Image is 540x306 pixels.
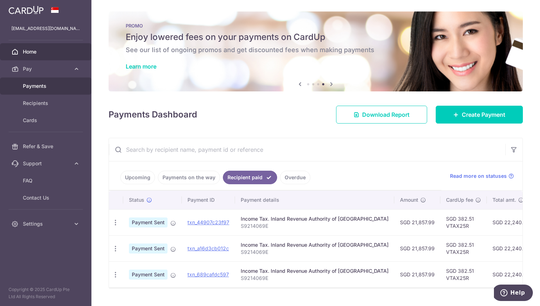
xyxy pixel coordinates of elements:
a: txn_689cafdc597 [187,271,229,277]
span: CardUp fee [446,196,473,204]
span: Support [23,160,70,167]
iframe: Opens a widget where you can find more information [494,285,533,302]
div: Income Tax. Inland Revenue Authority of [GEOGRAPHIC_DATA] [241,215,389,222]
span: Amount [400,196,418,204]
input: Search by recipient name, payment id or reference [109,138,505,161]
td: SGD 382.51 VTAX25R [440,235,487,261]
span: Download Report [362,110,410,119]
a: Learn more [126,63,156,70]
img: CardUp [9,6,44,14]
a: Recipient paid [223,171,277,184]
span: Read more on statuses [450,172,507,180]
p: S9214069E [241,249,389,256]
span: Payment Sent [129,217,167,227]
th: Payment details [235,191,394,209]
a: txn_44907c23f97 [187,219,229,225]
p: S9214069E [241,222,389,230]
p: [EMAIL_ADDRESS][DOMAIN_NAME] [11,25,80,32]
p: S9214069E [241,275,389,282]
td: SGD 382.51 VTAX25R [440,209,487,235]
span: Contact Us [23,194,70,201]
div: Income Tax. Inland Revenue Authority of [GEOGRAPHIC_DATA] [241,241,389,249]
span: Pay [23,65,70,72]
td: SGD 21,857.99 [394,235,440,261]
span: Payment Sent [129,244,167,254]
a: Create Payment [436,106,523,124]
a: Download Report [336,106,427,124]
a: Payments on the way [158,171,220,184]
span: Payment Sent [129,270,167,280]
span: Home [23,48,70,55]
h6: See our list of ongoing promos and get discounted fees when making payments [126,46,506,54]
span: Recipients [23,100,70,107]
span: Total amt. [492,196,516,204]
span: Payments [23,82,70,90]
h5: Enjoy lowered fees on your payments on CardUp [126,31,506,43]
a: Overdue [280,171,310,184]
td: SGD 22,240.50 [487,209,535,235]
span: Cards [23,117,70,124]
th: Payment ID [182,191,235,209]
a: Upcoming [120,171,155,184]
img: Latest Promos banner [109,11,523,91]
td: SGD 22,240.50 [487,235,535,261]
td: SGD 21,857.99 [394,261,440,287]
h4: Payments Dashboard [109,108,197,121]
div: Income Tax. Inland Revenue Authority of [GEOGRAPHIC_DATA] [241,267,389,275]
span: Create Payment [462,110,505,119]
span: FAQ [23,177,70,184]
a: Read more on statuses [450,172,514,180]
td: SGD 21,857.99 [394,209,440,235]
span: Settings [23,220,70,227]
a: txn_a16d3cb012c [187,245,229,251]
p: PROMO [126,23,506,29]
span: Status [129,196,144,204]
span: Refer & Save [23,143,70,150]
td: SGD 382.51 VTAX25R [440,261,487,287]
td: SGD 22,240.50 [487,261,535,287]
